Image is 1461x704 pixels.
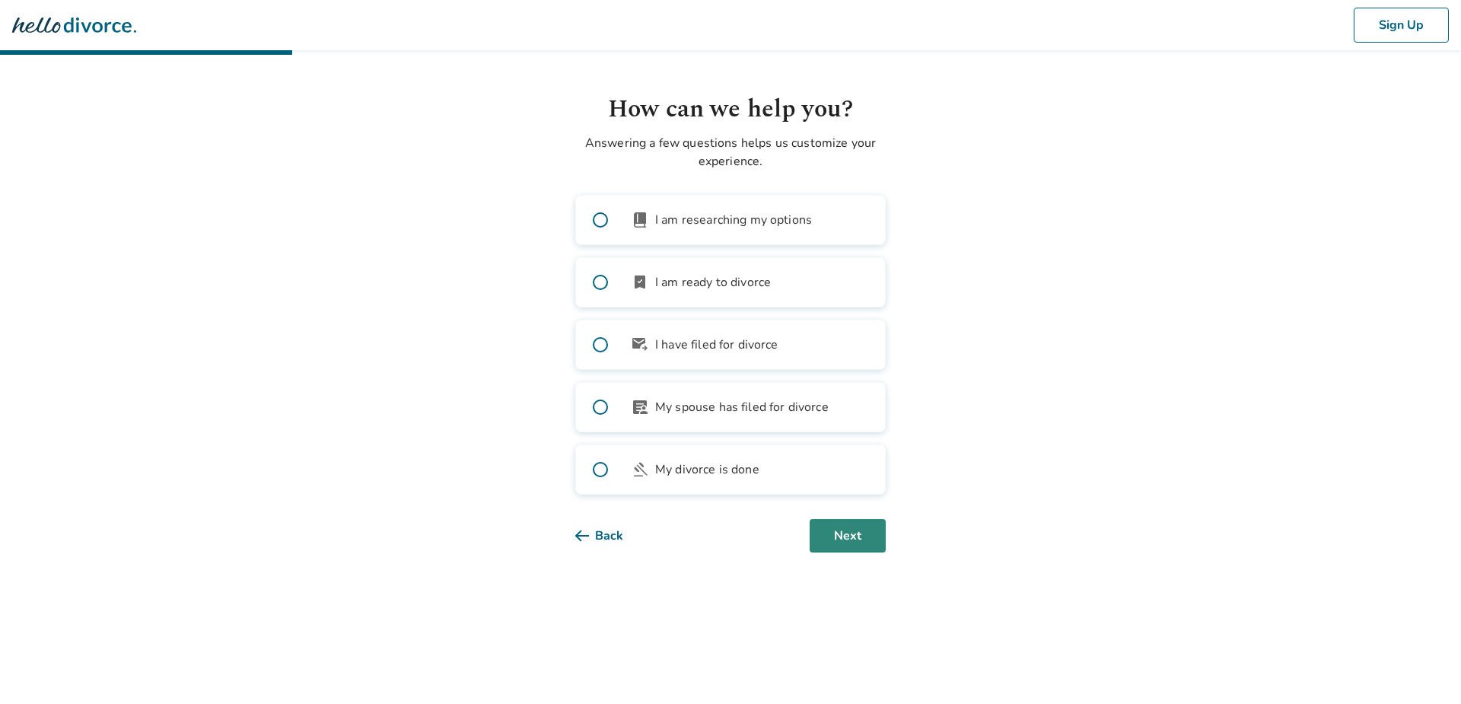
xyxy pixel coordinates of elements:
span: I am ready to divorce [655,273,771,291]
span: I have filed for divorce [655,336,778,354]
span: I am researching my options [655,211,812,229]
span: bookmark_check [631,273,649,291]
p: Answering a few questions helps us customize your experience. [575,134,886,170]
iframe: Chat Widget [1385,631,1461,704]
h1: How can we help you? [575,91,886,128]
button: Sign Up [1354,8,1449,43]
button: Back [575,519,648,553]
span: My spouse has filed for divorce [655,398,829,416]
span: gavel [631,460,649,479]
span: article_person [631,398,649,416]
button: Next [810,519,886,553]
span: outgoing_mail [631,336,649,354]
span: book_2 [631,211,649,229]
span: My divorce is done [655,460,759,479]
